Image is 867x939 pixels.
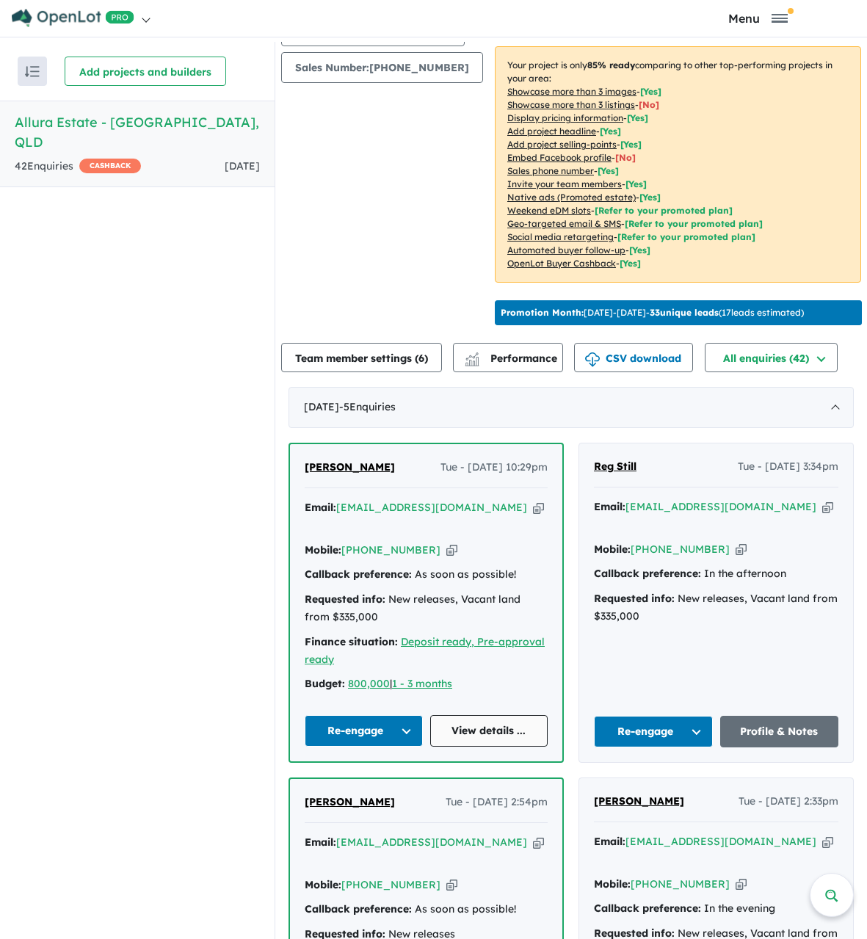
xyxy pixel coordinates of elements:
img: line-chart.svg [465,352,479,360]
a: [PERSON_NAME] [594,793,684,811]
span: [PERSON_NAME] [305,795,395,808]
button: Re-engage [594,716,713,747]
span: [ Yes ] [598,165,619,176]
u: Showcase more than 3 listings [507,99,635,110]
strong: Callback preference: [594,567,701,580]
button: Copy [533,835,544,850]
h5: Allura Estate - [GEOGRAPHIC_DATA] , QLD [15,112,260,152]
span: Tue - [DATE] 10:29pm [440,459,548,476]
button: Team member settings (6) [281,343,442,372]
span: [ Yes ] [625,178,647,189]
strong: Email: [594,500,625,513]
button: Copy [822,499,833,515]
span: - 5 Enquir ies [339,400,396,413]
span: Tue - [DATE] 2:33pm [739,793,838,811]
a: [EMAIL_ADDRESS][DOMAIN_NAME] [336,835,527,849]
strong: Callback preference: [305,568,412,581]
span: [Yes] [639,192,661,203]
span: Performance [467,352,557,365]
span: [ No ] [639,99,659,110]
span: [ No ] [615,152,636,163]
u: OpenLot Buyer Cashback [507,258,616,269]
div: | [305,675,548,693]
strong: Requested info: [594,592,675,605]
span: [ Yes ] [620,139,642,150]
span: [PERSON_NAME] [594,794,684,808]
img: download icon [585,352,600,367]
img: sort.svg [25,66,40,77]
button: Copy [736,542,747,557]
strong: Mobile: [305,543,341,556]
img: bar-chart.svg [465,357,479,366]
div: New releases, Vacant land from $335,000 [305,591,548,626]
a: [PHONE_NUMBER] [631,877,730,891]
span: [ Yes ] [627,112,648,123]
u: Embed Facebook profile [507,152,612,163]
div: As soon as possible! [305,566,548,584]
a: [EMAIL_ADDRESS][DOMAIN_NAME] [625,835,816,848]
span: [Yes] [620,258,641,269]
button: Re-engage [305,715,423,747]
a: [PHONE_NUMBER] [341,878,440,891]
button: Copy [446,543,457,558]
div: [DATE] [289,387,854,428]
a: [PERSON_NAME] [305,794,395,811]
button: Sales Number:[PHONE_NUMBER] [281,52,483,83]
p: Your project is only comparing to other top-performing projects in your area: - - - - - - - - - -... [495,46,861,283]
a: [EMAIL_ADDRESS][DOMAIN_NAME] [625,500,816,513]
a: View details ... [430,715,548,747]
u: Add project selling-points [507,139,617,150]
button: Copy [822,834,833,849]
span: CASHBACK [79,159,141,173]
u: Native ads (Promoted estate) [507,192,636,203]
strong: Email: [594,835,625,848]
span: [Refer to your promoted plan] [595,205,733,216]
span: [DATE] [225,159,260,173]
button: Copy [533,500,544,515]
div: In the evening [594,900,838,918]
u: Automated buyer follow-up [507,244,625,255]
div: In the afternoon [594,565,838,583]
span: Tue - [DATE] 2:54pm [446,794,548,811]
u: Display pricing information [507,112,623,123]
p: [DATE] - [DATE] - ( 17 leads estimated) [501,306,804,319]
strong: Mobile: [594,543,631,556]
strong: Callback preference: [305,902,412,916]
span: 6 [418,352,424,365]
u: Sales phone number [507,165,594,176]
a: 1 - 3 months [392,677,452,690]
button: Performance [453,343,563,372]
span: [ Yes ] [600,126,621,137]
div: New releases, Vacant land from $335,000 [594,590,838,626]
strong: Requested info: [305,592,385,606]
u: Geo-targeted email & SMS [507,218,621,229]
b: 33 unique leads [650,307,719,318]
span: [Yes] [629,244,650,255]
button: Add projects and builders [65,57,226,86]
div: 42 Enquir ies [15,158,141,175]
strong: Callback preference: [594,902,701,915]
a: Deposit ready, Pre-approval ready [305,635,545,666]
a: Profile & Notes [720,716,839,747]
button: Copy [736,877,747,892]
u: Showcase more than 3 images [507,86,636,97]
strong: Email: [305,835,336,849]
span: Tue - [DATE] 3:34pm [738,458,838,476]
a: [PHONE_NUMBER] [631,543,730,556]
a: 800,000 [348,677,390,690]
a: [EMAIL_ADDRESS][DOMAIN_NAME] [336,501,527,514]
strong: Budget: [305,677,345,690]
b: Promotion Month: [501,307,584,318]
strong: Mobile: [594,877,631,891]
span: [PERSON_NAME] [305,460,395,474]
span: [Refer to your promoted plan] [625,218,763,229]
button: Copy [446,877,457,893]
strong: Mobile: [305,878,341,891]
a: Reg Still [594,458,636,476]
a: [PHONE_NUMBER] [341,543,440,556]
b: 85 % ready [587,59,635,70]
u: Social media retargeting [507,231,614,242]
span: Reg Still [594,460,636,473]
